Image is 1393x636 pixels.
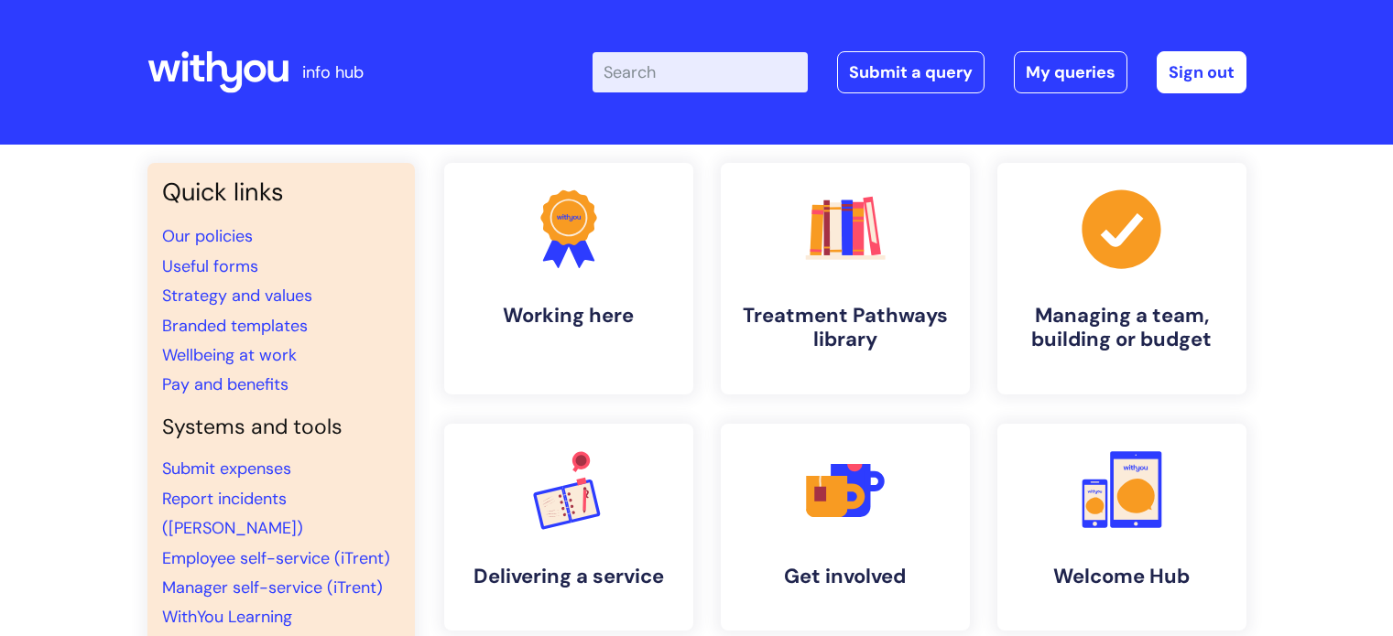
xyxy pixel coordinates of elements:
h4: Get involved [735,565,955,588]
a: Sign out [1157,51,1246,93]
h4: Delivering a service [459,565,679,588]
a: Submit a query [837,51,985,93]
a: Working here [444,163,693,394]
a: Welcome Hub [997,424,1246,631]
h4: Systems and tools [162,415,400,440]
input: Search [593,52,808,92]
a: Treatment Pathways library [721,163,970,394]
a: Get involved [721,424,970,631]
div: | - [593,51,1246,93]
a: Wellbeing at work [162,344,297,366]
h3: Quick links [162,178,400,207]
a: WithYou Learning [162,606,292,628]
a: Submit expenses [162,458,291,480]
a: Report incidents ([PERSON_NAME]) [162,488,303,539]
h4: Working here [459,304,679,328]
a: Our policies [162,225,253,247]
h4: Treatment Pathways library [735,304,955,352]
a: Branded templates [162,315,308,337]
a: Managing a team, building or budget [997,163,1246,394]
a: Useful forms [162,255,258,277]
a: My queries [1014,51,1127,93]
p: info hub [302,58,364,87]
a: Strategy and values [162,285,312,307]
h4: Welcome Hub [1012,565,1232,588]
a: Pay and benefits [162,373,288,395]
a: Delivering a service [444,424,693,631]
h4: Managing a team, building or budget [1012,304,1232,352]
a: Employee self-service (iTrent) [162,547,390,569]
a: Manager self-service (iTrent) [162,577,383,598]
